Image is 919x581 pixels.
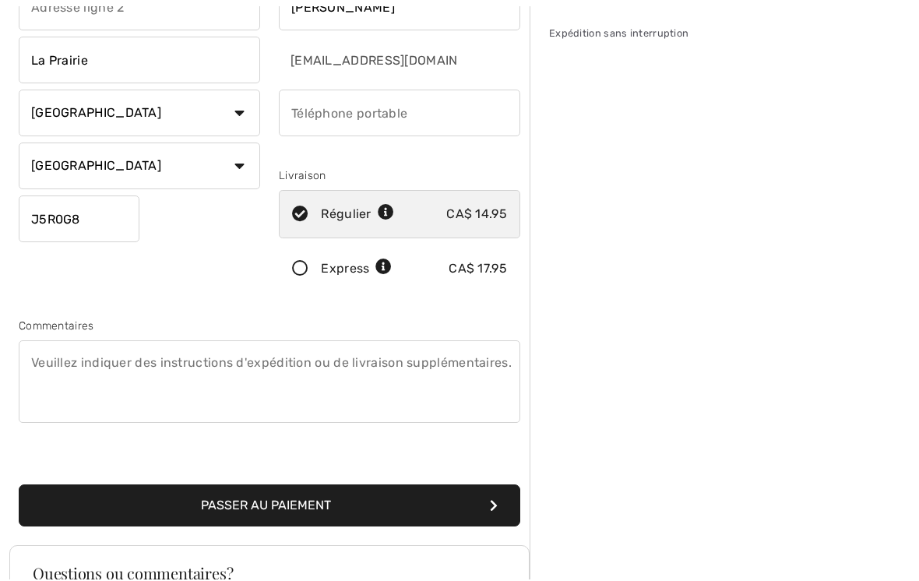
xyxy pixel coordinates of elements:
[446,207,507,226] div: CA$ 14.95
[549,28,783,43] div: Expédition sans interruption
[321,262,392,280] div: Express
[279,170,520,186] div: Livraison
[279,39,460,86] input: Courriel
[19,487,520,529] button: Passer au paiement
[279,92,520,139] input: Téléphone portable
[321,207,394,226] div: Régulier
[19,198,139,245] input: Code Postal
[19,320,520,336] div: Commentaires
[449,262,507,280] div: CA$ 17.95
[19,39,260,86] input: Ville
